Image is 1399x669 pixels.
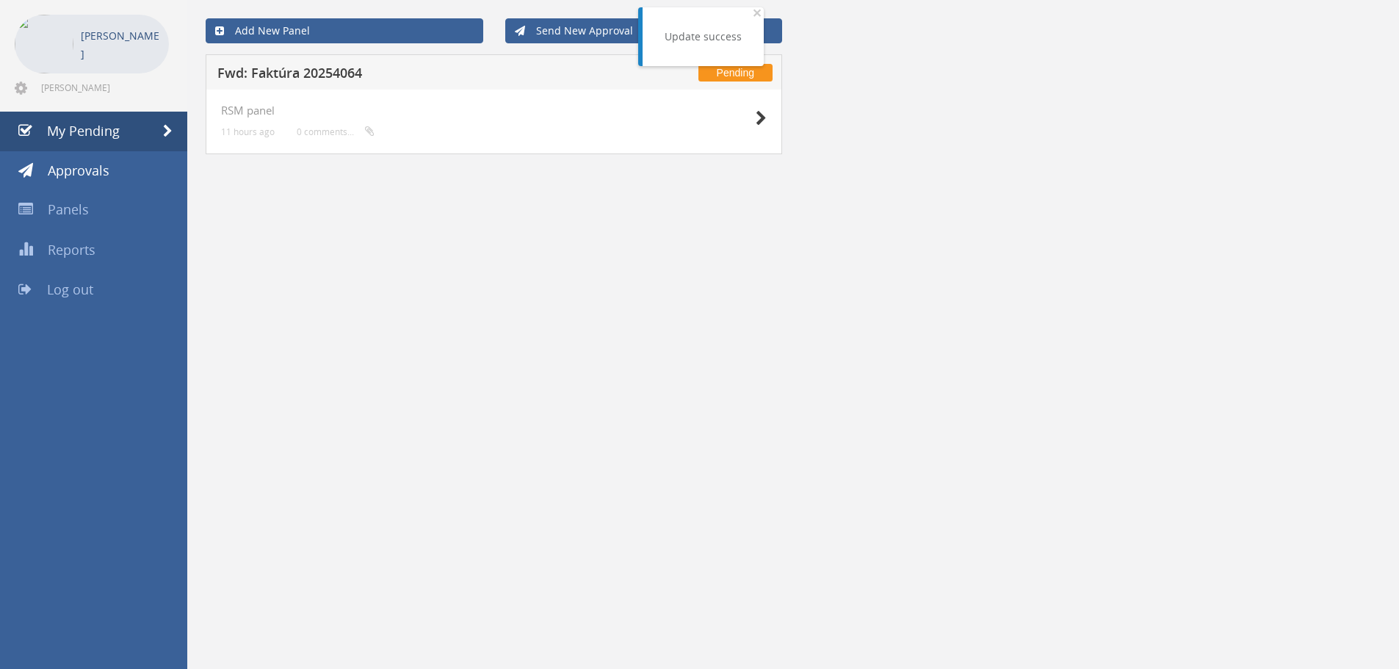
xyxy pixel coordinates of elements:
span: Log out [47,281,93,298]
span: Reports [48,241,95,258]
a: Add New Panel [206,18,483,43]
span: Approvals [48,162,109,179]
span: × [753,2,762,23]
h4: RSM panel [221,104,767,117]
span: Panels [48,200,89,218]
p: [PERSON_NAME] [81,26,162,63]
div: Update success [665,29,742,44]
h5: Fwd: Faktúra 20254064 [217,66,604,84]
small: 11 hours ago [221,126,275,137]
span: [PERSON_NAME][EMAIL_ADDRESS][PERSON_NAME][DOMAIN_NAME] [41,82,166,93]
span: My Pending [47,122,120,140]
span: Pending [698,64,773,82]
a: Send New Approval [505,18,783,43]
small: 0 comments... [297,126,375,137]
